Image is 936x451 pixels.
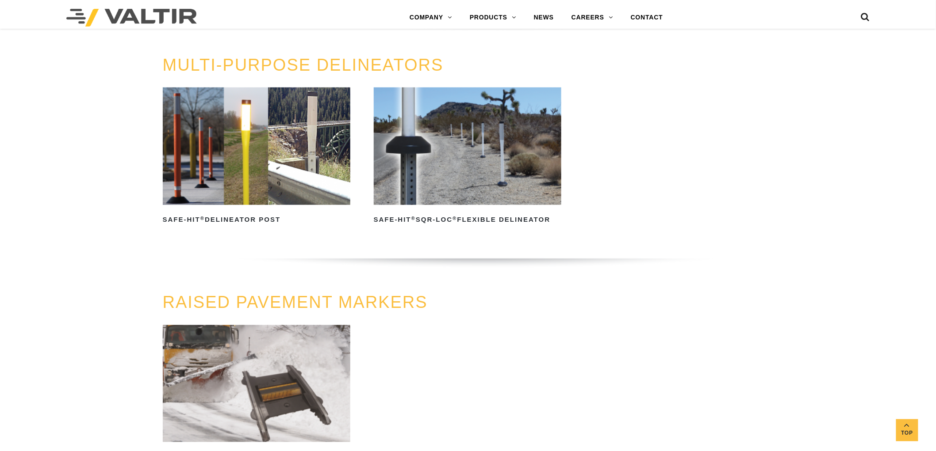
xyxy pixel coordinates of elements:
h2: Safe-Hit Delineator Post [163,213,351,227]
span: Top [896,428,918,438]
h2: Safe-Hit SQR-LOC Flexible Delineator [374,213,562,227]
a: Top [896,419,918,441]
a: CAREERS [563,9,622,27]
sup: ® [200,216,205,221]
a: CONTACT [622,9,672,27]
a: NEWS [525,9,563,27]
a: Safe-Hit®SQR-LOC®Flexible Delineator [374,87,562,227]
sup: ® [453,216,457,221]
a: PRODUCTS [461,9,525,27]
a: COMPANY [401,9,461,27]
sup: ® [411,216,416,221]
a: Safe-Hit®Delineator Post [163,87,351,227]
a: MULTI-PURPOSE DELINEATORS [163,56,444,74]
a: RAISED PAVEMENT MARKERS [163,293,428,311]
img: Valtir [66,9,197,27]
